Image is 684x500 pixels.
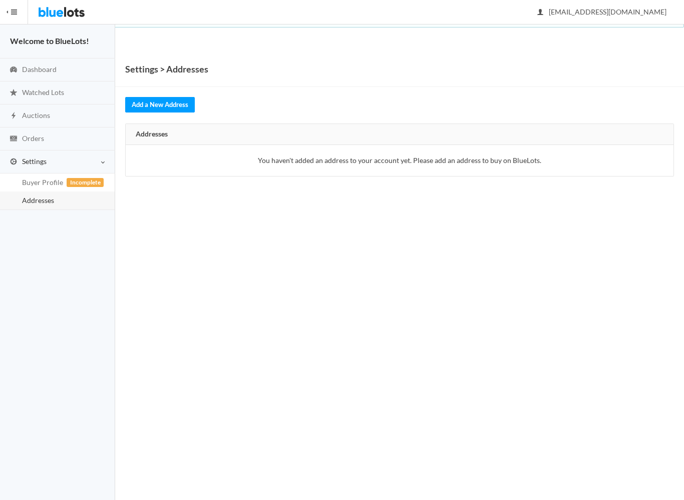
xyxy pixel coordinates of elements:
span: Addresses [22,196,54,204]
ion-icon: speedometer [9,65,19,75]
span: [EMAIL_ADDRESS][DOMAIN_NAME] [538,7,666,16]
h1: Settings > Addresses [125,61,208,76]
div: Addresses [126,124,673,145]
strong: Welcome to BlueLots! [10,36,89,45]
ion-icon: flash [9,111,19,121]
span: Settings [22,157,47,165]
center: You haven't added an address to your account yet. Please add an address to buy on BlueLots. [136,155,663,166]
span: Orders [22,134,44,142]
a: Add a New Address [125,97,195,112]
ion-icon: cash [9,134,19,144]
ion-icon: cog [9,157,19,167]
span: Dashboard [22,65,57,73]
span: Incomplete [67,178,104,187]
span: Watched Lots [22,88,64,96]
ion-icon: star [9,88,19,98]
ion-icon: person [535,8,545,17]
span: Buyer Profile [22,178,63,186]
span: Auctions [22,111,50,119]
